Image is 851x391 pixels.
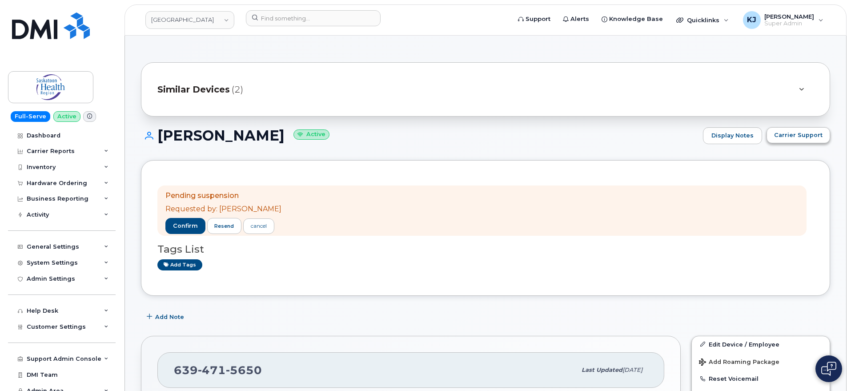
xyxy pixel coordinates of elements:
button: Reset Voicemail [692,371,830,387]
button: Add Note [141,309,192,325]
a: Edit Device / Employee [692,336,830,352]
span: 5650 [226,363,262,377]
a: Display Notes [703,127,762,144]
button: resend [207,218,242,234]
h3: Tags List [157,244,814,255]
span: 639 [174,363,262,377]
button: Add Roaming Package [692,352,830,371]
span: (2) [232,83,243,96]
p: Pending suspension [165,191,281,201]
a: cancel [243,218,274,234]
span: confirm [173,222,198,230]
h1: [PERSON_NAME] [141,128,698,143]
a: Add tags [157,259,202,270]
p: Requested by: [PERSON_NAME] [165,204,281,214]
span: Similar Devices [157,83,230,96]
span: resend [214,222,234,230]
span: Last updated [582,367,622,373]
span: Carrier Support [774,131,823,139]
span: Add Note [155,313,184,321]
div: cancel [251,222,267,230]
span: Add Roaming Package [699,359,779,367]
img: Open chat [821,362,836,376]
button: Carrier Support [767,127,830,143]
small: Active [293,129,329,140]
span: [DATE] [622,367,642,373]
span: 471 [198,363,226,377]
button: confirm [165,218,205,234]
